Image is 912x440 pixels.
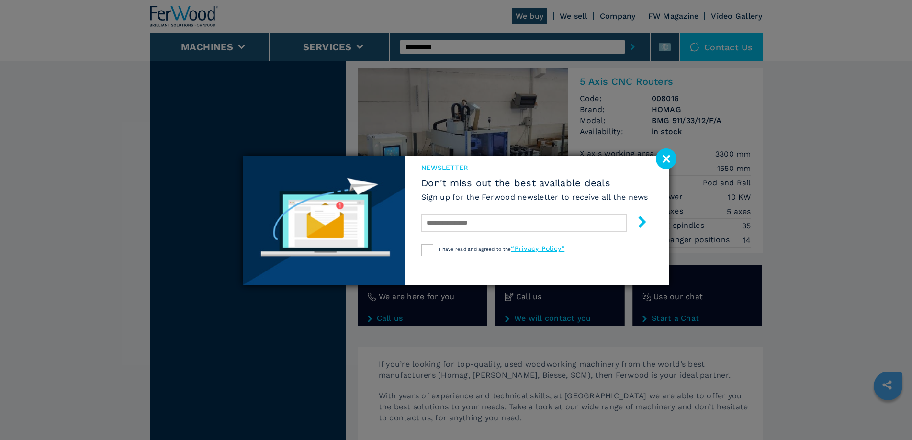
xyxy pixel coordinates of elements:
h6: Sign up for the Ferwood newsletter to receive all the news [421,192,648,203]
button: submit-button [627,212,648,235]
img: Newsletter image [243,156,405,285]
span: newsletter [421,163,648,172]
span: I have read and agreed to the [439,247,564,252]
span: Don't miss out the best available deals [421,177,648,189]
a: “Privacy Policy” [511,245,564,252]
